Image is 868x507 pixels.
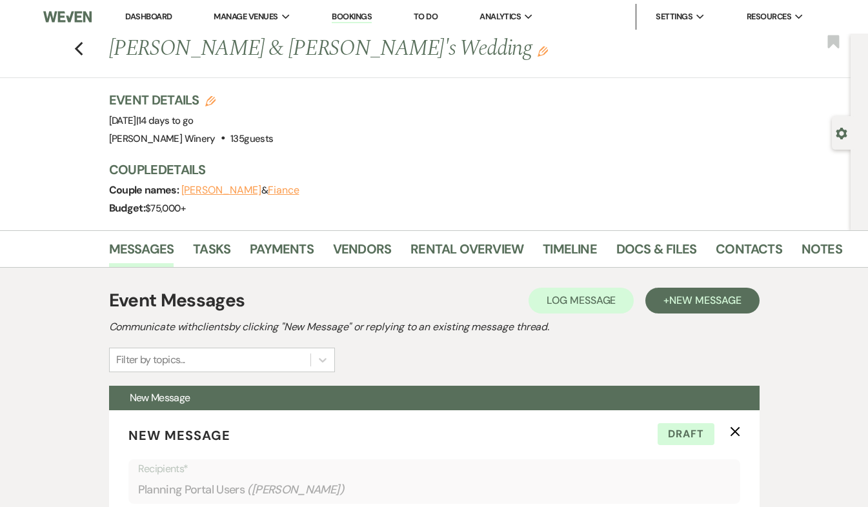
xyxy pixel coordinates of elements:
button: [PERSON_NAME] [181,185,261,195]
a: Vendors [333,239,391,267]
a: To Do [414,11,438,22]
img: Weven Logo [43,3,92,30]
a: Docs & Files [616,239,696,267]
span: Analytics [479,10,521,23]
span: Resources [747,10,791,23]
a: Payments [250,239,314,267]
button: Fiance [268,185,299,195]
a: Notes [802,239,842,267]
button: +New Message [645,288,759,313]
h1: [PERSON_NAME] & [PERSON_NAME]'s Wedding [109,34,687,65]
div: Planning Portal Users [138,477,731,502]
a: Messages [109,239,174,267]
span: | [136,114,194,127]
a: Dashboard [125,11,172,22]
span: 135 guests [230,132,273,145]
h3: Event Details [109,91,274,109]
span: Log Message [547,293,616,307]
span: 14 days to go [138,114,194,127]
span: Manage Venues [214,10,278,23]
a: Tasks [193,239,230,267]
a: Timeline [543,239,597,267]
button: Edit [538,45,548,57]
span: $75,000+ [145,202,185,215]
span: New Message [669,293,741,307]
span: New Message [130,391,190,404]
span: & [181,184,299,197]
span: Budget: [109,201,146,215]
a: Rental Overview [410,239,523,267]
h3: Couple Details [109,161,832,179]
span: New Message [128,427,230,444]
span: Draft [658,423,714,445]
a: Bookings [332,11,372,23]
h1: Event Messages [109,287,245,314]
h2: Communicate with clients by clicking "New Message" or replying to an existing message thread. [109,319,760,335]
button: Open lead details [836,126,847,139]
span: Couple names: [109,183,181,197]
span: Settings [656,10,692,23]
button: Log Message [529,288,634,313]
span: [DATE] [109,114,194,127]
span: [PERSON_NAME] Winery [109,132,216,145]
div: Filter by topics... [116,352,185,368]
span: ( [PERSON_NAME] ) [247,481,344,499]
a: Contacts [716,239,782,267]
p: Recipients* [138,461,731,477]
